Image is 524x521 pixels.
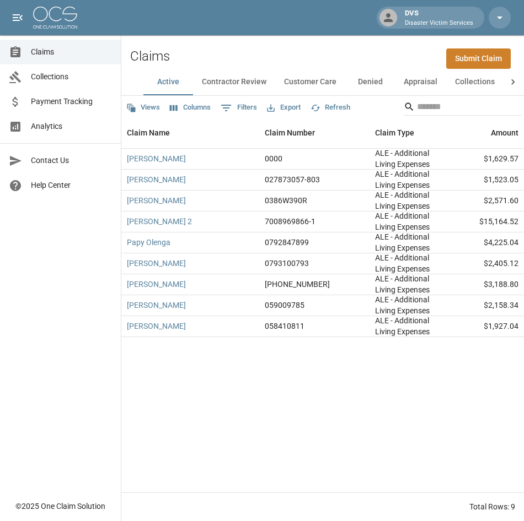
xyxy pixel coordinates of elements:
a: [PERSON_NAME] [127,258,186,269]
div: 0792847899 [265,237,309,248]
div: ALE - Additional Living Expenses [375,189,447,211]
button: open drawer [7,7,29,29]
div: Claim Name [121,117,259,148]
button: Active [143,69,193,95]
div: Total Rows: 9 [469,501,515,512]
div: dynamic tabs [143,69,502,95]
div: Claim Type [370,117,452,148]
button: Select columns [167,99,213,116]
span: Contact Us [31,155,112,166]
div: $15,164.52 [452,211,524,232]
div: $2,158.34 [452,295,524,316]
a: [PERSON_NAME] [127,279,186,290]
a: [PERSON_NAME] [127,195,186,206]
div: ALE - Additional Living Expenses [375,252,447,274]
div: Claim Type [375,117,414,148]
div: ALE - Additional Living Expenses [375,231,447,253]
button: Customer Care [275,69,345,95]
div: Claim Name [127,117,170,148]
div: ALE - Additional Living Expenses [375,294,447,316]
div: 0793100793 [265,258,309,269]
div: Claim Number [259,117,370,148]
a: Submit Claim [446,48,511,69]
a: [PERSON_NAME] [127,153,186,164]
h2: Claims [130,48,170,64]
button: Views [124,99,163,116]
div: Amount [491,117,518,148]
div: $1,629.57 [452,149,524,170]
div: ALE - Additional Living Expenses [375,169,447,191]
a: [PERSON_NAME] [127,174,186,185]
div: $4,225.04 [452,232,524,253]
div: 0386W390R [265,195,307,206]
span: Payment Tracking [31,96,112,107]
span: Claims [31,46,112,58]
button: Refresh [308,99,353,116]
div: ALE - Additional Living Expenses [375,148,447,170]
div: 0000 [265,153,282,164]
a: [PERSON_NAME] [127,300,186,311]
div: ALE - Additional Living Expenses [375,273,447,295]
div: 027873057-803 [265,174,320,185]
div: ALE - Additional Living Expenses [375,210,447,232]
span: Collections [31,71,112,83]
button: Appraisal [395,69,446,95]
div: 7008969866-1 [265,216,316,227]
div: 059009785 [265,300,304,311]
a: [PERSON_NAME] [127,321,186,332]
button: Show filters [218,99,260,117]
button: Denied [345,69,395,95]
p: Disaster Victim Services [405,19,473,28]
div: $1,927.04 [452,316,524,337]
button: Export [264,99,303,116]
button: Contractor Review [193,69,275,95]
a: Papy Olenga [127,237,170,248]
a: [PERSON_NAME] 2 [127,216,192,227]
div: $3,188.80 [452,274,524,295]
div: 01-008-914345 [265,279,330,290]
div: Search [404,98,522,118]
div: $2,571.60 [452,191,524,211]
span: Help Center [31,180,112,191]
div: © 2025 One Claim Solution [15,501,105,512]
span: Analytics [31,121,112,132]
div: 058410811 [265,321,304,332]
div: Amount [452,117,524,148]
div: Claim Number [265,117,315,148]
button: Collections [446,69,504,95]
div: ALE - Additional Living Expenses [375,315,447,337]
img: ocs-logo-white-transparent.png [33,7,77,29]
div: $1,523.05 [452,170,524,191]
div: $2,405.12 [452,253,524,274]
div: DVS [400,8,478,28]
